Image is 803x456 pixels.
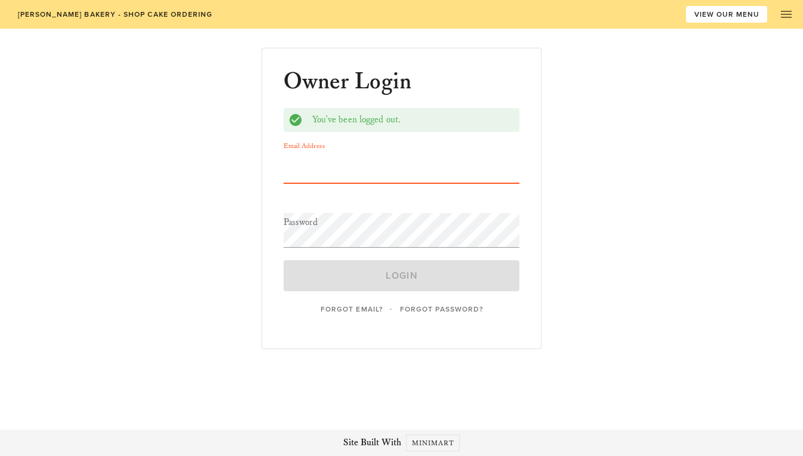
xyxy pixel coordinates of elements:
[399,305,483,313] span: Forgot Password?
[686,6,767,23] a: VIEW OUR MENU
[17,10,213,19] span: [PERSON_NAME] Bakery - Shop Cake Ordering
[694,10,760,19] span: VIEW OUR MENU
[312,301,390,318] a: Forgot Email?
[284,141,325,150] label: Email Address
[343,436,401,450] span: Site Built With
[10,6,220,23] a: [PERSON_NAME] Bakery - Shop Cake Ordering
[284,301,520,318] div: ·
[312,113,515,127] div: You've been logged out.
[411,439,455,448] span: Minimart
[284,70,412,94] h1: Owner Login
[406,435,460,451] a: Minimart
[320,305,383,313] span: Forgot Email?
[392,301,490,318] a: Forgot Password?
